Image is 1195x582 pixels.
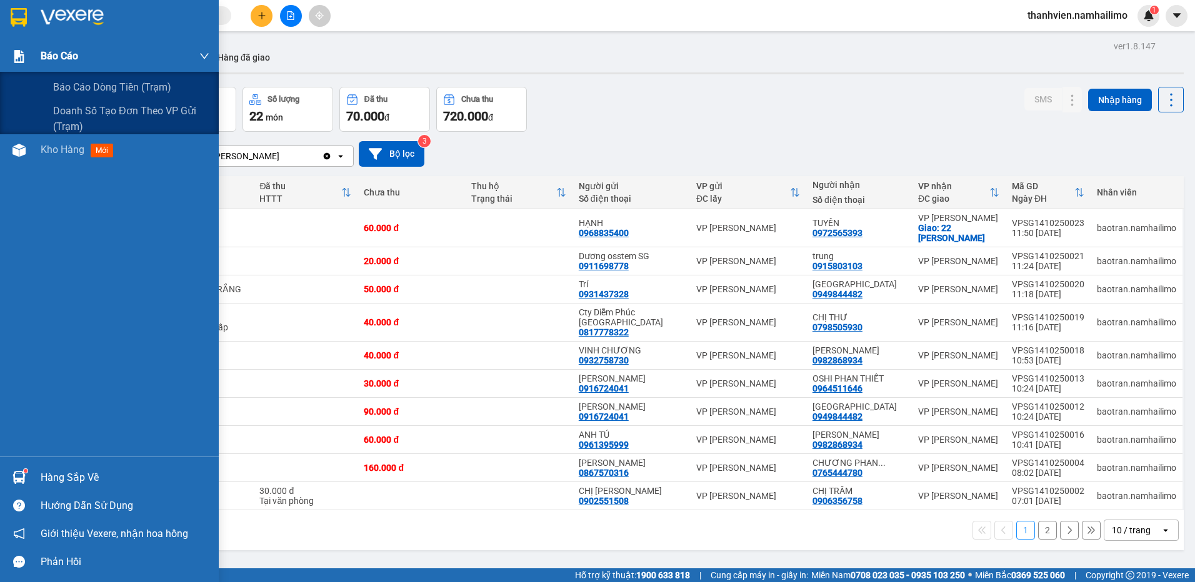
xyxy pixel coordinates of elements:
div: VP [PERSON_NAME] [696,491,800,501]
button: Hàng đã giao [207,42,280,72]
div: ngọc bích [812,430,906,440]
div: 40.000 đ [364,317,459,327]
span: message [13,556,25,568]
sup: 3 [418,135,431,147]
div: 0902551508 [579,496,629,506]
svg: Clear value [322,151,332,161]
div: VPSG1410250018 [1012,345,1084,355]
div: 0949844482 [812,412,862,422]
div: VP [PERSON_NAME] [696,256,800,266]
span: aim [315,11,324,20]
div: ANH CƯỜNG [579,402,684,412]
div: 0968835400 [579,228,629,238]
div: Trí [579,279,684,289]
div: ĐC giao [918,194,989,204]
input: Selected VP Phan Thiết. [281,150,282,162]
button: Nhập hàng [1088,89,1152,111]
div: VPSG1410250023 [1012,218,1084,228]
div: ANH TÚ [579,430,684,440]
div: VPSG1410250019 [1012,312,1084,322]
button: plus [251,5,272,27]
div: Số điện thoại [579,194,684,204]
div: VP [PERSON_NAME] [918,435,999,445]
div: Chưa thu [461,95,493,104]
div: ANH SƠN [579,458,684,468]
div: VP [PERSON_NAME] [696,435,800,445]
div: HTTT [259,194,341,204]
div: VPSG1410250004 [1012,458,1084,468]
div: Thu hộ [471,181,556,191]
span: Nhận: [119,12,149,25]
div: 10:24 [DATE] [1012,412,1084,422]
div: CHỊ TRÂM [812,486,906,496]
div: VP gửi [696,181,790,191]
div: 0765444780 [812,468,862,478]
span: file-add [286,11,295,20]
button: Bộ lọc [359,141,424,167]
div: 0798505930 [812,322,862,332]
div: Đã thu [259,181,341,191]
div: 90.000 đ [364,407,459,417]
span: Kho hàng [41,144,84,155]
div: Tại văn phòng [259,496,351,506]
div: baotran.namhailimo [1097,223,1176,233]
div: VPSG1410250002 [1012,486,1084,496]
div: 0916724041 [579,412,629,422]
div: Hàng sắp về [41,468,209,487]
div: 0988148713 [119,56,220,73]
div: VP [PERSON_NAME] [199,150,279,162]
div: baotran.namhailimo [1097,407,1176,417]
button: aim [309,5,331,27]
div: Chưa thu [364,187,459,197]
div: VPSG1410250020 [1012,279,1084,289]
th: Toggle SortBy [465,176,572,209]
svg: open [336,151,346,161]
div: VP [PERSON_NAME] [11,11,111,41]
span: | [699,568,701,582]
div: VP [PERSON_NAME] [918,213,999,223]
div: 20.000 đ [364,256,459,266]
span: down [199,51,209,61]
sup: 1 [24,469,27,473]
strong: 0708 023 035 - 0935 103 250 [851,570,965,580]
img: warehouse-icon [12,471,26,484]
div: 10 / trang [1112,524,1151,536]
div: 10:41 [DATE] [1012,440,1084,450]
div: VPSG1410250016 [1012,430,1084,440]
div: CHƯƠNG PHAN THIẾT [812,458,906,468]
div: VPSG1410250013 [1012,373,1084,383]
button: caret-down [1166,5,1187,27]
div: 0982868934 [812,440,862,450]
div: ver 1.8.147 [1114,39,1156,53]
div: ngọc bích [812,345,906,355]
button: Chưa thu720.000đ [436,87,527,132]
img: icon-new-feature [1143,10,1154,21]
span: 1 [1152,6,1156,14]
span: copyright [1126,571,1134,580]
span: Cung cấp máy in - giấy in: [711,568,808,582]
span: CR : [9,82,29,95]
strong: 1900 633 818 [636,570,690,580]
div: CHỊ THƯ [812,312,906,322]
div: ANH CƯỜNG [579,373,684,383]
div: 0911698778 [579,261,629,271]
div: 0349856983 [11,56,111,73]
strong: 0369 525 060 [1011,570,1065,580]
div: Mã GD [1012,181,1074,191]
div: Phản hồi [41,553,209,571]
div: VP [PERSON_NAME] [918,463,999,473]
div: 0932758730 [579,355,629,365]
div: 60.000 đ [364,435,459,445]
div: 0972565393 [812,228,862,238]
button: 2 [1038,521,1057,540]
div: VP [PERSON_NAME] [696,317,800,327]
div: Đã thu [364,95,387,104]
div: 11:50 [DATE] [1012,228,1084,238]
div: baotran.namhailimo [1097,284,1176,294]
div: 07:01 [DATE] [1012,496,1084,506]
div: Nhân viên [1097,187,1176,197]
span: đ [384,112,389,122]
div: VP [PERSON_NAME] [696,223,800,233]
div: 08:02 [DATE] [1012,468,1084,478]
span: plus [257,11,266,20]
